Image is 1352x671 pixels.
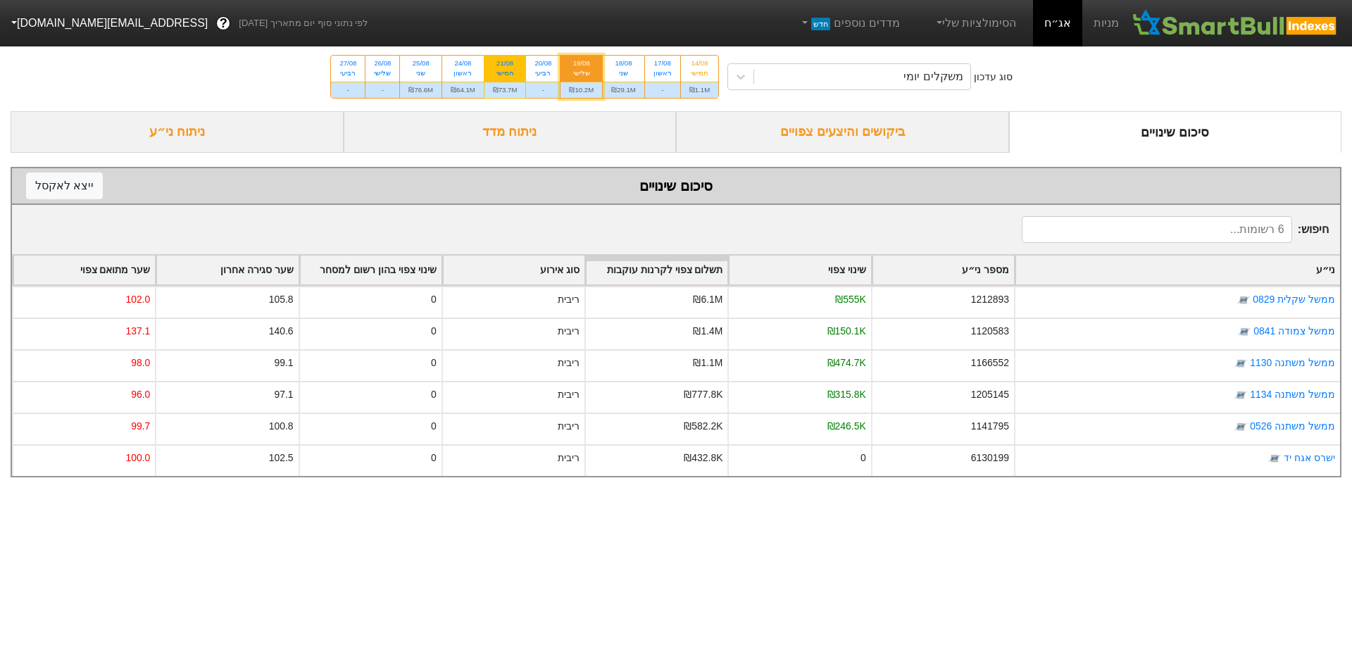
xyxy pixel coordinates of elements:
[374,68,391,78] div: שלישי
[274,387,293,402] div: 97.1
[693,324,722,339] div: ₪1.4M
[835,292,865,307] div: ₪555K
[1250,389,1335,400] a: ממשל משתנה 1134
[1022,216,1292,243] input: 6 רשומות...
[534,58,551,68] div: 20/08
[125,324,150,339] div: 137.1
[558,324,580,339] div: ריבית
[681,82,718,98] div: ₪1.1M
[408,58,433,68] div: 25/08
[676,111,1009,153] div: ביקושים והיצעים צפויים
[493,58,518,68] div: 21/08
[374,58,391,68] div: 26/08
[131,356,150,370] div: 98.0
[365,82,399,98] div: -
[1253,294,1335,305] a: ממשל שקלית 0829
[11,111,344,153] div: ניתוח ני״ע
[974,70,1013,84] div: סוג עדכון
[827,419,866,434] div: ₪246.5K
[971,356,1009,370] div: 1166552
[860,451,866,465] div: 0
[928,9,1022,37] a: הסימולציות שלי
[239,16,368,30] span: לפי נתוני סוף יום מתאריך [DATE]
[1267,451,1282,465] img: tase link
[484,82,526,98] div: ₪73.7M
[1015,256,1340,284] div: Toggle SortBy
[431,324,437,339] div: 0
[684,387,722,402] div: ₪777.8K
[431,451,437,465] div: 0
[611,68,636,78] div: שני
[586,256,727,284] div: Toggle SortBy
[689,68,710,78] div: חמישי
[558,387,580,402] div: ריבית
[269,451,294,465] div: 102.5
[903,68,963,85] div: משקלים יומי
[558,292,580,307] div: ריבית
[1130,9,1341,37] img: SmartBull
[653,68,672,78] div: ראשון
[269,419,294,434] div: 100.8
[684,419,722,434] div: ₪582.2K
[603,82,644,98] div: ₪29.1M
[1009,111,1342,153] div: סיכום שינויים
[131,419,150,434] div: 99.7
[971,451,1009,465] div: 6130199
[300,256,442,284] div: Toggle SortBy
[339,58,356,68] div: 27/08
[684,451,722,465] div: ₪432.8K
[558,356,580,370] div: ריבית
[269,324,294,339] div: 140.6
[13,256,155,284] div: Toggle SortBy
[693,292,722,307] div: ₪6.1M
[220,14,227,33] span: ?
[408,68,433,78] div: שני
[1234,388,1248,402] img: tase link
[971,292,1009,307] div: 1212893
[526,82,560,98] div: -
[1250,357,1335,368] a: ממשל משתנה 1130
[645,82,680,98] div: -
[331,82,365,98] div: -
[451,68,475,78] div: ראשון
[125,292,150,307] div: 102.0
[653,58,672,68] div: 17/08
[1234,420,1248,434] img: tase link
[611,58,636,68] div: 18/08
[693,356,722,370] div: ₪1.1M
[971,419,1009,434] div: 1141795
[729,256,870,284] div: Toggle SortBy
[431,292,437,307] div: 0
[827,387,866,402] div: ₪315.8K
[1234,356,1248,370] img: tase link
[26,175,1326,196] div: סיכום שינויים
[827,356,866,370] div: ₪474.7K
[339,68,356,78] div: רביעי
[794,9,906,37] a: מדדים נוספיםחדש
[125,451,150,465] div: 100.0
[431,419,437,434] div: 0
[971,324,1009,339] div: 1120583
[451,58,475,68] div: 24/08
[811,18,830,30] span: חדש
[558,451,580,465] div: ריבית
[569,68,594,78] div: שלישי
[689,58,710,68] div: 14/08
[872,256,1014,284] div: Toggle SortBy
[131,387,150,402] div: 96.0
[1237,325,1251,339] img: tase link
[269,292,294,307] div: 105.8
[156,256,298,284] div: Toggle SortBy
[1284,452,1335,463] a: ישרס אגח יד
[1250,420,1335,432] a: ממשל משתנה 0526
[1253,325,1335,337] a: ממשל צמודה 0841
[534,68,551,78] div: רביעי
[274,356,293,370] div: 99.1
[558,419,580,434] div: ריבית
[1237,293,1251,307] img: tase link
[569,58,594,68] div: 19/08
[971,387,1009,402] div: 1205145
[442,82,484,98] div: ₪64.1M
[561,82,602,98] div: ₪10.2M
[1022,216,1329,243] span: חיפוש :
